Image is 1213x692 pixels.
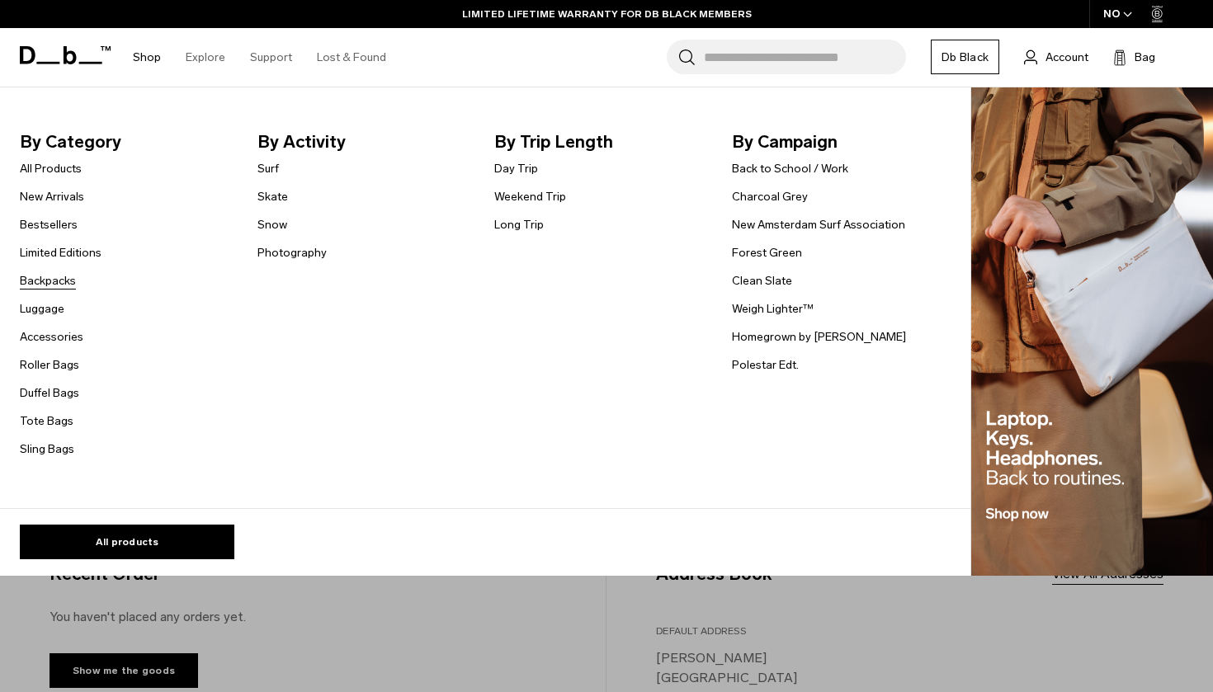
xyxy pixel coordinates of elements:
nav: Main Navigation [120,28,399,87]
a: Forest Green [732,244,802,261]
span: Account [1045,49,1088,66]
a: Sling Bags [20,440,74,458]
a: Homegrown by [PERSON_NAME] [732,328,906,346]
a: New Arrivals [20,188,84,205]
span: Bag [1135,49,1155,66]
a: Bestsellers [20,216,78,233]
a: Photography [257,244,327,261]
a: Weekend Trip [494,188,566,205]
a: Accessories [20,328,83,346]
a: Tote Bags [20,412,73,430]
a: Surf [257,160,279,177]
a: Luggage [20,300,64,318]
a: Polestar Edt. [732,356,799,374]
a: Lost & Found [317,28,386,87]
a: Weigh Lighter™ [732,300,814,318]
a: Limited Editions [20,244,101,261]
a: Clean Slate [732,272,792,290]
a: All Products [20,160,82,177]
a: LIMITED LIFETIME WARRANTY FOR DB BLACK MEMBERS [462,7,752,21]
a: New Amsterdam Surf Association [732,216,905,233]
a: All products [20,525,234,559]
a: Charcoal Grey [732,188,808,205]
span: By Campaign [732,129,943,155]
a: Skate [257,188,288,205]
a: Account [1024,47,1088,67]
a: Db Black [931,40,999,74]
span: By Trip Length [494,129,706,155]
a: Duffel Bags [20,384,79,402]
img: Db [971,87,1213,577]
span: By Activity [257,129,469,155]
a: Shop [133,28,161,87]
a: Snow [257,216,287,233]
a: Backpacks [20,272,76,290]
a: Support [250,28,292,87]
span: By Category [20,129,231,155]
button: Bag [1113,47,1155,67]
a: Day Trip [494,160,538,177]
a: Roller Bags [20,356,79,374]
a: Long Trip [494,216,544,233]
a: Explore [186,28,225,87]
a: Back to School / Work [732,160,848,177]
